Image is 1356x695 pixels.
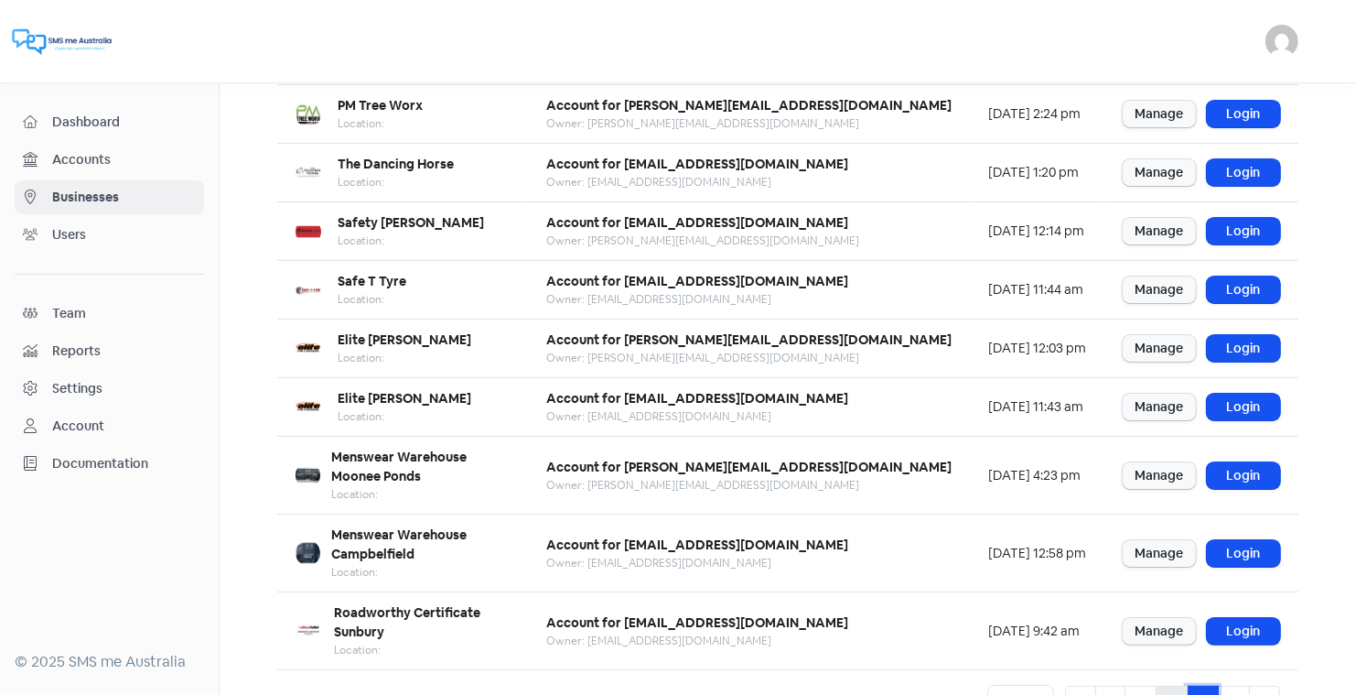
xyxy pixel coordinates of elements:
[546,459,952,475] b: Account for [PERSON_NAME][EMAIL_ADDRESS][DOMAIN_NAME]
[988,222,1086,241] div: [DATE] 12:14 pm
[52,454,196,473] span: Documentation
[334,642,510,658] div: Location:
[52,342,196,361] span: Reports
[296,336,321,362] img: 08f8507d-dba5-4ce1-9c6b-35a340ab8a28-250x250.png
[296,219,321,244] img: e5902682-5609-4444-905f-11d33a62bfc8-250x250.png
[1207,277,1280,303] a: Login
[331,486,510,503] div: Location:
[15,651,204,673] div: © 2025 SMS me Australia
[1123,101,1196,127] a: Manage
[331,449,467,484] b: Menswear Warehouse Moonee Ponds
[338,174,454,190] div: Location:
[52,150,196,169] span: Accounts
[1207,618,1280,645] a: Login
[988,544,1086,563] div: [DATE] 12:58 pm
[52,188,196,207] span: Businesses
[15,297,204,331] a: Team
[52,379,102,398] div: Settings
[546,555,848,571] div: Owner: [EMAIL_ADDRESS][DOMAIN_NAME]
[546,477,952,494] div: Owner: [PERSON_NAME][EMAIL_ADDRESS][DOMAIN_NAME]
[546,633,848,649] div: Owner: [EMAIL_ADDRESS][DOMAIN_NAME]
[15,180,204,214] a: Businesses
[546,291,848,308] div: Owner: [EMAIL_ADDRESS][DOMAIN_NAME]
[338,97,423,114] b: PM Tree Worx
[15,218,204,252] a: Users
[1207,101,1280,127] a: Login
[988,280,1086,299] div: [DATE] 11:44 am
[52,304,196,323] span: Team
[1123,277,1196,303] a: Manage
[338,273,406,289] b: Safe T Tyre
[546,97,952,114] b: Account for [PERSON_NAME][EMAIL_ADDRESS][DOMAIN_NAME]
[546,331,952,348] b: Account for [PERSON_NAME][EMAIL_ADDRESS][DOMAIN_NAME]
[15,105,204,139] a: Dashboard
[338,350,471,366] div: Location:
[15,372,204,406] a: Settings
[331,564,510,581] div: Location:
[988,104,1086,124] div: [DATE] 2:24 pm
[1123,540,1196,567] a: Manage
[331,527,467,562] b: Menswear Warehouse Campbelfield
[338,408,471,425] div: Location:
[296,102,321,127] img: 8e6be882-b8f8-4000-9d52-cd9a2278ef82-250x250.png
[338,115,423,132] div: Location:
[988,397,1086,417] div: [DATE] 11:43 am
[1265,25,1298,58] img: User
[52,113,196,132] span: Dashboard
[296,462,320,488] img: a0e0a674-a837-4894-8d48-c6be2a585fec-250x250.png
[15,447,204,481] a: Documentation
[1123,335,1196,362] a: Manage
[546,233,859,249] div: Owner: [PERSON_NAME][EMAIL_ADDRESS][DOMAIN_NAME]
[296,277,321,303] img: 466b8bf0-598b-41ee-824d-ef99d3e9fa77-250x250.png
[1207,394,1280,420] a: Login
[296,160,321,186] img: 09e11095-148f-421e-8508-52cfe9c2faa2-250x250.png
[546,537,848,553] b: Account for [EMAIL_ADDRESS][DOMAIN_NAME]
[1207,159,1280,186] a: Login
[546,174,848,190] div: Owner: [EMAIL_ADDRESS][DOMAIN_NAME]
[1207,462,1280,489] a: Login
[334,604,480,640] b: Roadworthy Certificate Sunbury
[988,339,1086,358] div: [DATE] 12:03 pm
[546,350,952,366] div: Owner: [PERSON_NAME][EMAIL_ADDRESS][DOMAIN_NAME]
[546,408,848,425] div: Owner: [EMAIL_ADDRESS][DOMAIN_NAME]
[338,214,484,231] b: Safety [PERSON_NAME]
[338,390,471,407] b: Elite [PERSON_NAME]
[338,156,454,172] b: The Dancing Horse
[988,466,1086,485] div: [DATE] 4:23 pm
[296,618,321,644] img: 6f30de45-e9c3-4a31-8c11-8edcb29adc39-250x250.png
[1123,159,1196,186] a: Manage
[338,233,484,249] div: Location:
[15,334,204,368] a: Reports
[296,395,321,420] img: d6375d8b-3f56-492d-a834-ca750f3f26b0-250x250.png
[338,331,471,348] b: Elite [PERSON_NAME]
[15,143,204,177] a: Accounts
[546,273,848,289] b: Account for [EMAIL_ADDRESS][DOMAIN_NAME]
[338,291,406,308] div: Location:
[546,156,848,172] b: Account for [EMAIL_ADDRESS][DOMAIN_NAME]
[546,115,952,132] div: Owner: [PERSON_NAME][EMAIL_ADDRESS][DOMAIN_NAME]
[1123,218,1196,244] a: Manage
[1123,618,1196,645] a: Manage
[1207,218,1280,244] a: Login
[546,214,848,231] b: Account for [EMAIL_ADDRESS][DOMAIN_NAME]
[15,409,204,443] a: Account
[52,225,196,244] span: Users
[1123,394,1196,420] a: Manage
[1123,462,1196,489] a: Manage
[546,390,848,407] b: Account for [EMAIL_ADDRESS][DOMAIN_NAME]
[1207,335,1280,362] a: Login
[1207,540,1280,567] a: Login
[546,614,848,631] b: Account for [EMAIL_ADDRESS][DOMAIN_NAME]
[988,163,1086,182] div: [DATE] 1:20 pm
[988,622,1086,641] div: [DATE] 9:42 am
[296,540,320,566] img: 47775a9a-5391-4925-acb3-6f6340a2546c-250x250.png
[52,417,104,436] div: Account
